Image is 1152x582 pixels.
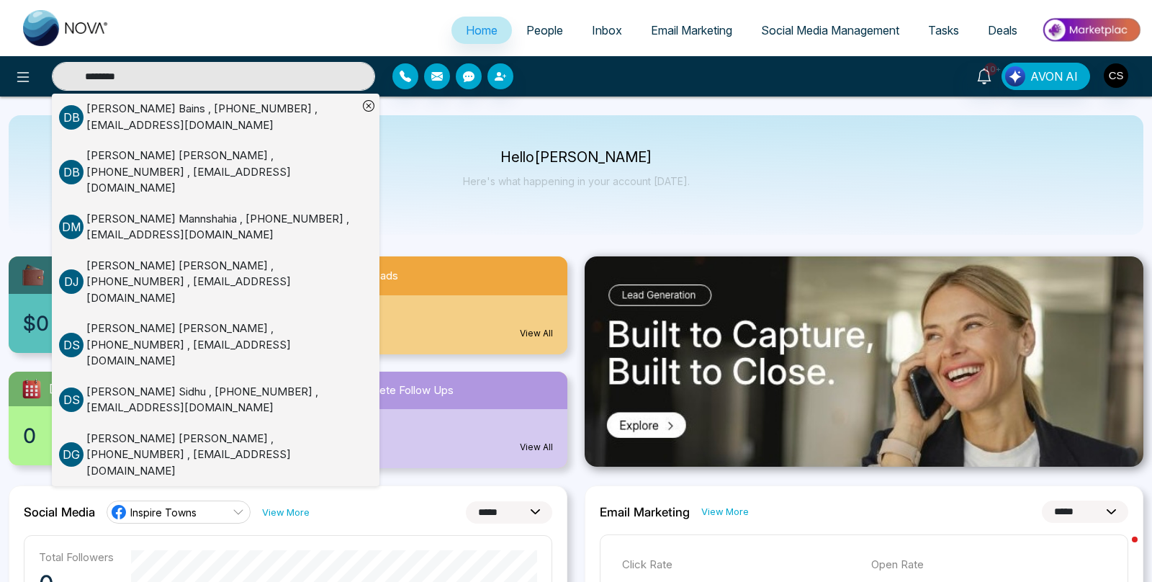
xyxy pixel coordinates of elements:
a: Inbox [577,17,636,44]
img: Lead Flow [1005,66,1025,86]
a: View More [701,505,749,519]
div: [PERSON_NAME] Bains , [PHONE_NUMBER] , [EMAIL_ADDRESS][DOMAIN_NAME] [86,101,358,133]
div: [PERSON_NAME] [PERSON_NAME] , [PHONE_NUMBER] , [EMAIL_ADDRESS][DOMAIN_NAME] [86,258,358,307]
span: Inbox [592,23,622,37]
div: [PERSON_NAME] [PERSON_NAME] , [PHONE_NUMBER] , [EMAIL_ADDRESS][DOMAIN_NAME] [86,431,358,480]
span: Inspire Towns [130,506,197,519]
a: Tasks [914,17,973,44]
div: [PERSON_NAME] Sidhu , [PHONE_NUMBER] , [EMAIL_ADDRESS][DOMAIN_NAME] [86,384,358,416]
p: D S [59,333,84,357]
a: Home [451,17,512,44]
img: todayTask.svg [20,377,43,400]
h2: Email Marketing [600,505,690,519]
p: D B [59,105,84,130]
div: [PERSON_NAME] [PERSON_NAME] , [PHONE_NUMBER] , [EMAIL_ADDRESS][DOMAIN_NAME] [86,148,358,197]
p: Click Rate [622,557,857,573]
span: AVON AI [1030,68,1078,85]
a: View All [520,327,553,340]
span: Deals [988,23,1017,37]
span: Incomplete Follow Ups [340,382,454,399]
img: Nova CRM Logo [23,10,109,46]
p: D M [59,215,84,239]
p: Open Rate [871,557,1106,573]
img: availableCredit.svg [20,262,46,288]
a: 10+ [967,63,1002,88]
span: [DATE] Task [49,381,112,398]
span: People [526,23,563,37]
p: D G [59,442,84,467]
a: Deals [973,17,1032,44]
iframe: Intercom live chat [1103,533,1138,568]
button: AVON AI [1002,63,1090,90]
p: Hello [PERSON_NAME] [463,151,690,164]
div: [PERSON_NAME] Mannshahia , [PHONE_NUMBER] , [EMAIL_ADDRESS][DOMAIN_NAME] [86,211,358,243]
a: People [512,17,577,44]
span: 10+ [984,63,997,76]
a: Social Media Management [747,17,914,44]
p: Total Followers [39,550,114,564]
span: Email Marketing [651,23,732,37]
a: View All [520,441,553,454]
p: D J [59,269,84,294]
img: User Avatar [1104,63,1128,88]
img: . [585,256,1143,467]
span: $0 [23,308,49,339]
p: D S [59,388,84,412]
a: View More [262,506,310,519]
div: [PERSON_NAME] [PERSON_NAME] , [PHONE_NUMBER] , [EMAIL_ADDRESS][DOMAIN_NAME] [86,321,358,370]
a: New Leads31View All [288,256,576,354]
span: Home [466,23,498,37]
a: Incomplete Follow Ups231View All [288,372,576,468]
p: Here's what happening in your account [DATE]. [463,175,690,187]
span: 0 [23,421,36,451]
a: Email Marketing [636,17,747,44]
h2: Social Media [24,505,95,519]
span: Tasks [928,23,959,37]
p: D B [59,160,84,184]
img: Market-place.gif [1039,14,1143,46]
span: Social Media Management [761,23,899,37]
